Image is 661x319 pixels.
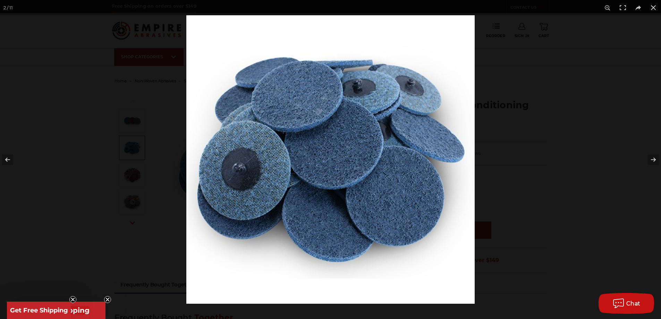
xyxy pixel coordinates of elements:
[599,293,654,314] button: Chat
[637,142,661,177] button: Next (arrow right)
[626,300,641,307] span: Chat
[7,302,71,319] div: Get Free ShippingClose teaser
[186,15,475,304] img: Blue_Surface_Conditioning_Discs_3_Inch__57176.1700676664.jpg
[104,296,111,303] button: Close teaser
[69,296,76,303] button: Close teaser
[7,302,105,319] div: Get Free ShippingClose teaser
[10,307,68,314] span: Get Free Shipping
